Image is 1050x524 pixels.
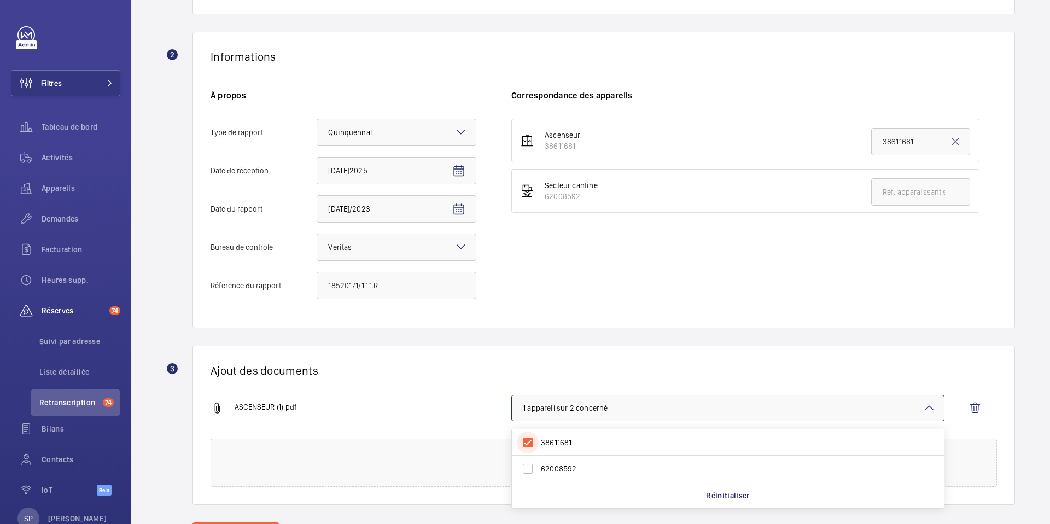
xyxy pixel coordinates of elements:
input: Réf. apparaissant sur le document [871,178,970,206]
span: 74 [109,306,120,315]
div: 62008592 [545,191,598,202]
h6: Correspondance des appareils [511,90,997,101]
p: [PERSON_NAME] [48,513,107,524]
h1: Informations [211,50,276,63]
div: Ascenseur [545,130,581,141]
span: Suivi par adresse [39,336,120,347]
span: Facturation [42,244,120,255]
span: 1 appareil sur 2 concerné [523,403,933,414]
span: Veritas [328,243,352,252]
button: Filtres [11,70,120,96]
span: 62008592 [541,463,917,474]
span: Quinquennal [328,128,371,137]
span: Type de rapport [211,129,317,136]
span: IoT [42,485,97,496]
h6: À propos [211,90,476,101]
span: Réserves [42,305,105,316]
span: 38611681 [541,437,917,448]
button: 1 appareil sur 2 concerné [511,395,944,421]
span: Appareils [42,183,120,194]
span: ASCENSEUR (1).pdf [235,401,297,415]
img: elevator.svg [521,134,534,147]
div: Secteur cantine [545,180,598,191]
span: Demandes [42,213,120,224]
span: Liste détaillée [39,366,120,377]
span: Référence du rapport [211,282,317,289]
span: Date du rapport [211,205,317,213]
div: 3 [167,363,178,374]
span: Beta [97,485,112,496]
input: Date de réceptionOpen calendar [317,157,476,184]
p: Réinitialiser [706,490,750,501]
input: Réf. apparaissant sur le document [871,128,970,155]
button: Open calendar [446,196,472,223]
img: freight_elevator.svg [521,184,534,197]
span: Filtres [41,78,62,89]
span: Retranscription [39,397,98,408]
div: 38611681 [545,141,581,152]
span: Date de réception [211,167,317,174]
p: SP [24,513,33,524]
span: Tableau de bord [42,121,120,132]
span: Activités [42,152,120,163]
span: Bilans [42,423,120,434]
span: Bureau de controle [211,243,317,251]
span: Heures supp. [42,275,120,286]
span: Contacts [42,454,120,465]
span: 74 [103,398,114,407]
div: 2 [167,49,178,60]
input: Référence du rapport [317,272,476,299]
h1: Ajout des documents [211,364,997,377]
input: Date du rapportOpen calendar [317,195,476,223]
button: Open calendar [446,158,472,184]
